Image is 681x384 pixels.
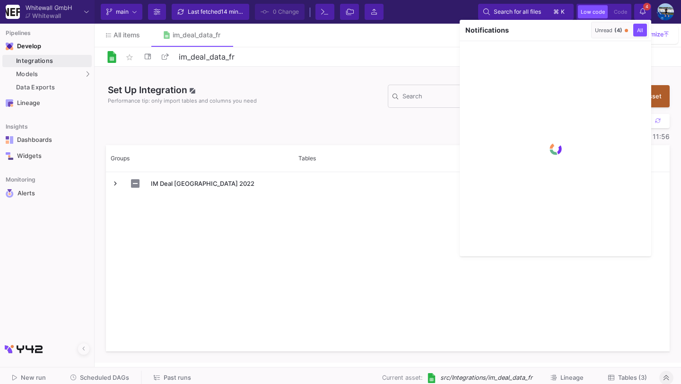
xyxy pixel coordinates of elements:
button: Unread(4) [593,24,630,36]
span: All [635,27,645,34]
span: Notifications [465,25,509,35]
div: Unread [595,27,622,34]
span: (4) [614,27,622,34]
button: All [633,24,647,36]
img: logo.gif [549,142,563,156]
